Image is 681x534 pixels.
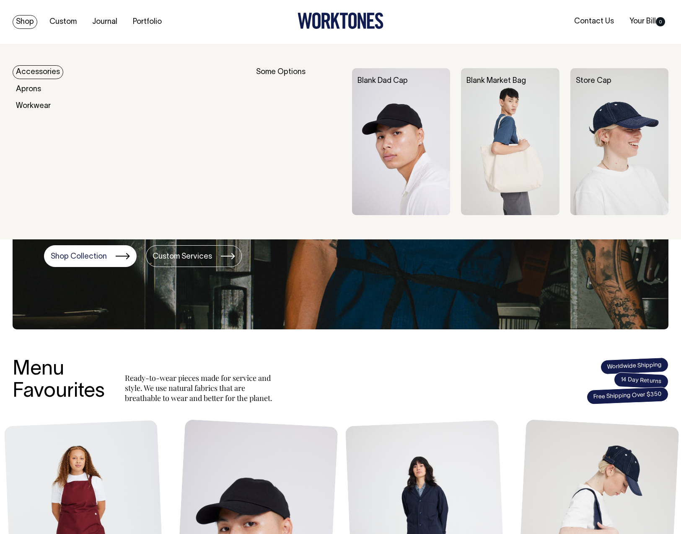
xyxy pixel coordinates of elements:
[352,68,450,215] img: Blank Dad Cap
[576,77,611,85] a: Store Cap
[570,68,668,215] img: Store Cap
[357,77,408,85] a: Blank Dad Cap
[13,65,63,79] a: Accessories
[461,68,559,215] img: Blank Market Bag
[571,15,617,28] a: Contact Us
[129,15,165,29] a: Portfolio
[46,15,80,29] a: Custom
[586,387,668,405] span: Free Shipping Over $350
[89,15,121,29] a: Journal
[44,245,137,267] a: Shop Collection
[13,99,54,113] a: Workwear
[256,68,341,215] div: Some Options
[125,373,276,403] p: Ready-to-wear pieces made for service and style. We use natural fabrics that are breathable to we...
[600,357,668,375] span: Worldwide Shipping
[13,82,44,96] a: Aprons
[614,372,669,390] span: 14 Day Returns
[626,15,668,28] a: Your Bill0
[13,15,37,29] a: Shop
[13,359,105,403] h3: Menu Favourites
[466,77,526,85] a: Blank Market Bag
[146,245,242,267] a: Custom Services
[656,17,665,26] span: 0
